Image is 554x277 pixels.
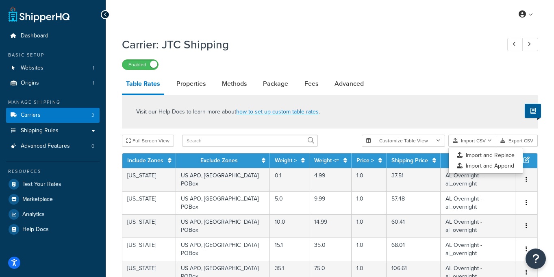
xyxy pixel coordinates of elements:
td: 35.0 [309,238,352,261]
td: 15.1 [270,238,309,261]
span: Websites [21,65,43,72]
span: Carriers [21,112,41,119]
a: Previous Record [507,38,523,51]
td: [US_STATE] [122,214,176,238]
a: Test Your Rates [6,177,100,192]
td: 37.51 [387,168,441,191]
td: AL Overnight - al_overnight [441,238,515,261]
li: Websites [6,61,100,76]
a: Properties [172,74,210,94]
span: Dashboard [21,33,48,39]
td: 14.99 [309,214,352,238]
a: Advanced Features0 [6,139,100,154]
button: Import CSV [448,135,496,147]
span: 1 [93,80,94,87]
li: Origins [6,76,100,91]
td: [US_STATE] [122,168,176,191]
td: 10.0 [270,214,309,238]
h1: Carrier: JTC Shipping [122,37,492,52]
a: Websites1 [6,61,100,76]
button: Full Screen View [122,135,174,147]
span: Help Docs [22,226,49,233]
a: Analytics [6,207,100,222]
div: Basic Setup [6,52,100,59]
a: Advanced [330,74,368,94]
a: how to set up custom table rates [236,107,319,116]
a: Methods [218,74,251,94]
a: Fees [300,74,322,94]
a: Shipping Price [391,156,428,165]
span: Analytics [22,211,45,218]
span: Import and Replace [457,151,515,159]
td: [US_STATE] [122,238,176,261]
a: Table Rates [122,74,164,95]
td: US APO, [GEOGRAPHIC_DATA] POBox [176,191,270,214]
div: Manage Shipping [6,99,100,106]
a: Weight > [275,156,297,165]
td: AL Overnight - al_overnight [441,214,515,238]
input: Search [182,135,318,147]
td: 1.0 [352,191,387,214]
span: 0 [91,143,94,150]
td: 57.48 [387,191,441,214]
li: Carriers [6,108,100,123]
td: 0.1 [270,168,309,191]
td: [US_STATE] [122,191,176,214]
td: 9.99 [309,191,352,214]
div: Resources [6,168,100,175]
a: Weight <= [314,156,339,165]
button: Customize Table View [362,135,445,147]
td: 4.99 [309,168,352,191]
button: Export CSV [496,135,538,147]
td: AL Overnight - al_overnight [441,191,515,214]
a: Origins1 [6,76,100,91]
span: Import and Append [457,161,514,170]
td: 1.0 [352,168,387,191]
a: Shipping Rules [6,123,100,138]
span: Advanced Features [21,143,70,150]
span: Origins [21,80,39,87]
button: Show Help Docs [525,104,541,118]
span: Marketplace [22,196,53,203]
a: Package [259,74,292,94]
span: 3 [91,112,94,119]
a: Carriers3 [6,108,100,123]
a: Import and Append [449,161,523,171]
span: Test Your Rates [22,181,61,188]
a: Exclude Zones [200,156,238,165]
td: 68.01 [387,238,441,261]
a: Next Record [522,38,538,51]
a: Price > [356,156,374,165]
a: Dashboard [6,28,100,44]
a: Help Docs [6,222,100,237]
td: 5.0 [270,191,309,214]
td: US APO, [GEOGRAPHIC_DATA] POBox [176,214,270,238]
td: 1.0 [352,238,387,261]
a: Marketplace [6,192,100,207]
label: Enabled [122,60,158,70]
a: Include Zones [127,156,163,165]
td: 60.41 [387,214,441,238]
td: AL Overnight - al_overnight [441,168,515,191]
span: 1 [93,65,94,72]
td: US APO, [GEOGRAPHIC_DATA] POBox [176,168,270,191]
td: 1.0 [352,214,387,238]
span: Shipping Rules [21,127,59,134]
button: Open Resource Center [526,249,546,269]
p: Visit our Help Docs to learn more about . [136,107,320,116]
a: Import and Replace [449,150,523,161]
td: US APO, [GEOGRAPHIC_DATA] POBox [176,238,270,261]
li: Advanced Features [6,139,100,154]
